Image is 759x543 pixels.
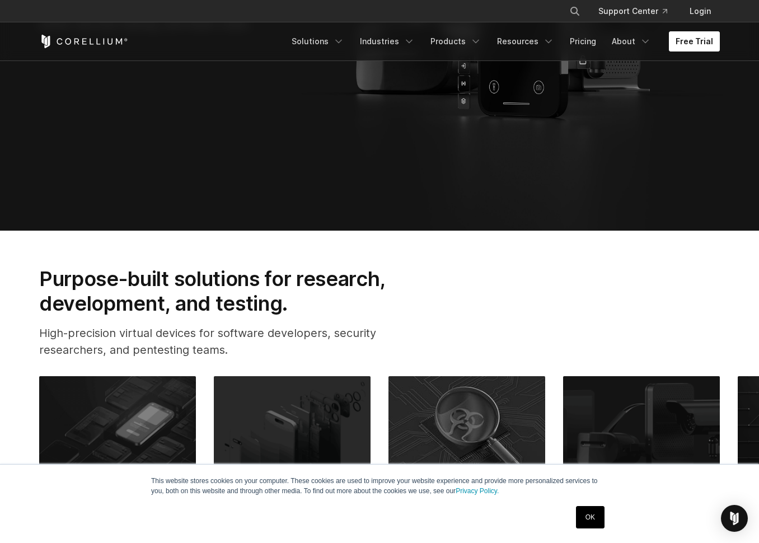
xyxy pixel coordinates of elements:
[681,1,720,21] a: Login
[456,487,499,495] a: Privacy Policy.
[576,506,605,528] a: OK
[605,31,658,52] a: About
[214,376,371,474] img: Mobile Vulnerability Research
[285,31,720,52] div: Navigation Menu
[669,31,720,52] a: Free Trial
[424,31,488,52] a: Products
[39,35,128,48] a: Corellium Home
[285,31,351,52] a: Solutions
[39,266,421,316] h2: Purpose-built solutions for research, development, and testing.
[563,31,603,52] a: Pricing
[565,1,585,21] button: Search
[353,31,421,52] a: Industries
[151,476,608,496] p: This website stores cookies on your computer. These cookies are used to improve your website expe...
[39,325,421,358] p: High-precision virtual devices for software developers, security researchers, and pentesting teams.
[388,376,545,474] img: Malware & Threat Research
[39,376,196,474] img: Mobile App Pentesting
[563,376,720,474] img: IoT DevOps
[556,1,720,21] div: Navigation Menu
[490,31,561,52] a: Resources
[721,505,748,532] div: Open Intercom Messenger
[589,1,676,21] a: Support Center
